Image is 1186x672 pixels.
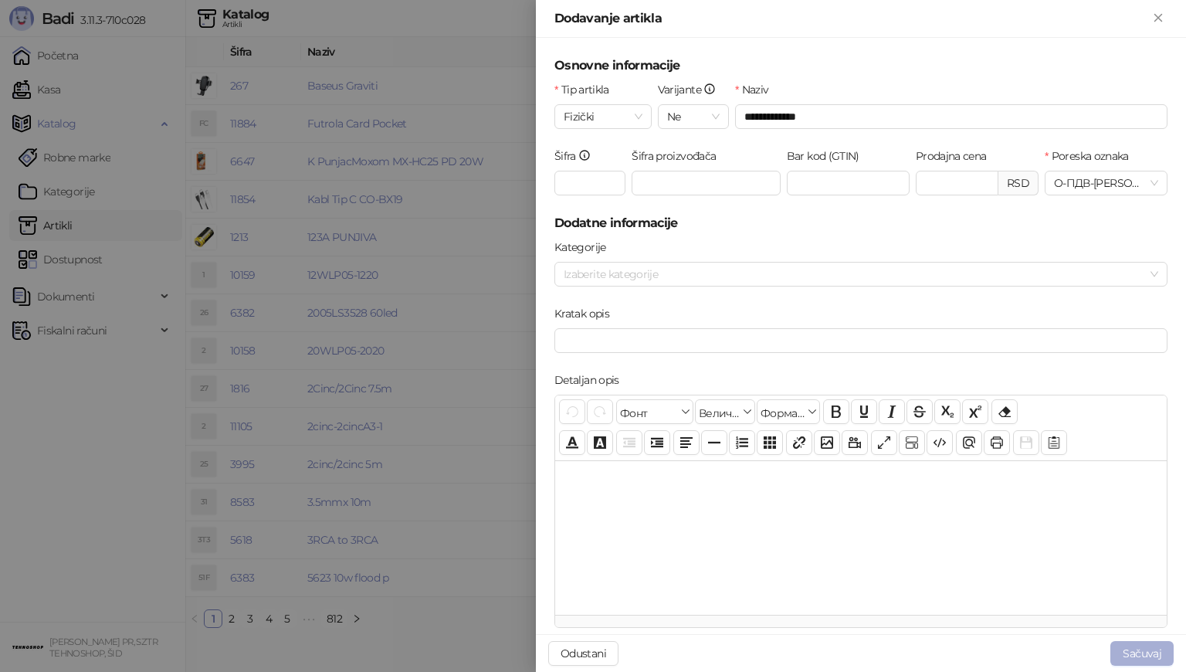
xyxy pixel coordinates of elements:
button: Листа [729,430,755,455]
button: Боја позадине [587,430,613,455]
button: Хоризонтална линија [701,430,727,455]
label: Varijante [658,81,726,98]
button: Поврати [559,399,585,424]
button: Приказ кода [927,430,953,455]
button: Уклони формат [991,399,1018,424]
button: Подебљано [823,399,849,424]
label: Kategorije [554,239,615,256]
button: Преглед [956,430,982,455]
button: Прецртано [906,399,933,424]
button: Подвучено [851,399,877,424]
button: Odustani [548,641,618,666]
button: Индексирано [934,399,961,424]
label: Detaljan opis [554,372,629,389]
label: Bar kod (GTIN) [787,148,869,165]
span: Fizički [564,105,642,128]
button: Zatvori [1149,9,1167,28]
input: Naziv [735,104,1167,129]
button: Поравнање [673,430,700,455]
button: Понови [587,399,613,424]
div: Dodavanje artikla [554,9,1149,28]
label: Prodajna cena [916,148,996,165]
button: Видео [842,430,868,455]
button: Искошено [879,399,905,424]
div: RSD [998,171,1039,195]
button: Табела [757,430,783,455]
label: Šifra proizvođača [632,148,726,165]
label: Tip artikla [554,81,618,98]
button: Штампај [984,430,1010,455]
button: Експонент [962,399,988,424]
button: Увлачење [644,430,670,455]
label: Naziv [735,81,778,98]
input: Šifra proizvođača [632,171,781,195]
label: Šifra [554,148,601,165]
button: Извлачење [616,430,642,455]
button: Sačuvaj [1110,641,1174,666]
button: Величина [695,399,755,424]
button: Фонт [616,399,693,424]
button: Шаблон [1041,430,1067,455]
button: Прикажи блокове [899,430,925,455]
input: Kratak opis [554,328,1167,353]
h5: Osnovne informacije [554,56,1167,75]
button: Веза [786,430,812,455]
input: Bar kod (GTIN) [787,171,910,195]
button: Сачувај [1013,430,1039,455]
label: Kratak opis [554,305,618,322]
button: Приказ преко целог екрана [871,430,897,455]
span: Ne [667,105,720,128]
button: Слика [814,430,840,455]
button: Боја текста [559,430,585,455]
h5: Dodatne informacije [554,214,1167,232]
label: Poreska oznaka [1045,148,1138,165]
button: Формати [757,399,820,424]
span: О-ПДВ - [PERSON_NAME] ( 20,00 %) [1054,171,1158,195]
